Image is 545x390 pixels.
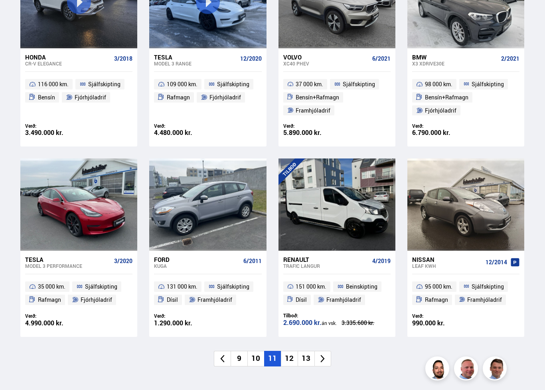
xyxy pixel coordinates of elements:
[167,79,197,89] span: 109 000 km.
[20,48,137,147] a: Honda CR-V ELEGANCE 3/2018 116 000 km. Sjálfskipting Bensín Fjórhjóladrif Verð: 3.490.000 kr.
[283,61,369,66] div: XC40 PHEV
[412,53,498,61] div: BMW
[154,129,208,136] div: 4.480.000 kr.
[81,295,112,305] span: Fjórhjóladrif
[217,79,249,89] span: Sjálfskipting
[296,295,307,305] span: Dísil
[372,258,391,264] span: 4/2019
[296,79,323,89] span: 37 000 km.
[281,351,298,366] li: 12
[149,48,266,147] a: Tesla Model 3 RANGE 12/2020 109 000 km. Sjálfskipting Rafmagn Fjórhjóladrif Verð: 4.480.000 kr.
[486,259,507,265] span: 12/2014
[75,93,106,102] span: Fjórhjóladrif
[455,358,479,382] img: siFngHWaQ9KaOqBr.png
[114,258,132,264] span: 3/2020
[38,282,65,291] span: 35 000 km.
[154,61,237,66] div: Model 3 RANGE
[412,263,482,269] div: Leaf KWH
[38,295,61,305] span: Rafmagn
[484,358,508,382] img: FbJEzSuNWCJXmdc-.webp
[20,251,137,337] a: Tesla Model 3 PERFORMANCE 3/2020 35 000 km. Sjálfskipting Rafmagn Fjórhjóladrif Verð: 4.990.000 kr.
[38,79,69,89] span: 116 000 km.
[472,282,504,291] span: Sjálfskipting
[298,351,314,366] li: 13
[425,295,448,305] span: Rafmagn
[296,106,330,115] span: Framhjóladrif
[283,313,342,319] div: Tilboð:
[412,313,466,319] div: Verð:
[346,282,377,291] span: Beinskipting
[278,251,395,337] a: Renault Trafic LANGUR 4/2019 151 000 km. Beinskipting Dísil Framhjóladrif Tilboð: 2.690.000 kr.án...
[412,320,466,327] div: 990.000 kr.
[283,129,337,136] div: 5.890.000 kr.
[25,320,79,327] div: 4.990.000 kr.
[412,129,466,136] div: 6.790.000 kr.
[425,79,452,89] span: 98 000 km.
[283,123,337,129] div: Verð:
[25,61,111,66] div: CR-V ELEGANCE
[278,48,395,147] a: Volvo XC40 PHEV 6/2021 37 000 km. Sjálfskipting Bensín+Rafmagn Framhjóladrif Verð: 5.890.000 kr.
[247,351,264,366] li: 10
[472,79,504,89] span: Sjálfskipting
[154,263,240,269] div: Kuga
[412,256,482,263] div: Nissan
[167,93,190,102] span: Rafmagn
[372,55,391,62] span: 6/2021
[283,263,369,269] div: Trafic LANGUR
[25,129,79,136] div: 3.490.000 kr.
[88,79,120,89] span: Sjálfskipting
[154,256,240,263] div: Ford
[427,358,450,382] img: nhp88E3Fdnt1Opn2.png
[283,319,342,327] div: 2.690.000 kr.
[425,93,468,102] span: Bensín+Rafmagn
[114,55,132,62] span: 3/2018
[167,282,197,291] span: 131 000 km.
[407,48,524,147] a: BMW X3 XDRIVE30E 2/2021 98 000 km. Sjálfskipting Bensín+Rafmagn Fjórhjóladrif Verð: 6.790.000 kr.
[85,282,117,291] span: Sjálfskipting
[149,251,266,337] a: Ford Kuga 6/2011 131 000 km. Sjálfskipting Dísil Framhjóladrif Verð: 1.290.000 kr.
[326,295,361,305] span: Framhjóladrif
[322,320,337,326] span: án vsk.
[154,53,237,61] div: Tesla
[6,3,30,27] button: Open LiveChat chat widget
[283,256,369,263] div: Renault
[231,351,247,366] li: 9
[425,282,452,291] span: 95 000 km.
[296,282,326,291] span: 151 000 km.
[412,123,466,129] div: Verð:
[38,93,55,102] span: Bensín
[296,93,339,102] span: Bensín+Rafmagn
[217,282,249,291] span: Sjálfskipting
[342,320,391,326] div: 3.335.600 kr.
[154,123,208,129] div: Verð:
[209,93,241,102] span: Fjórhjóladrif
[412,61,498,66] div: X3 XDRIVE30E
[467,295,502,305] span: Framhjóladrif
[240,55,262,62] span: 12/2020
[25,313,79,319] div: Verð:
[501,55,519,62] span: 2/2021
[407,251,524,337] a: Nissan Leaf KWH 12/2014 95 000 km. Sjálfskipting Rafmagn Framhjóladrif Verð: 990.000 kr.
[154,320,208,327] div: 1.290.000 kr.
[154,313,208,319] div: Verð:
[197,295,232,305] span: Framhjóladrif
[25,256,111,263] div: Tesla
[243,258,262,264] span: 6/2011
[425,106,456,115] span: Fjórhjóladrif
[283,53,369,61] div: Volvo
[25,123,79,129] div: Verð:
[25,53,111,61] div: Honda
[264,351,281,366] li: 11
[167,295,178,305] span: Dísil
[343,79,375,89] span: Sjálfskipting
[25,263,111,269] div: Model 3 PERFORMANCE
